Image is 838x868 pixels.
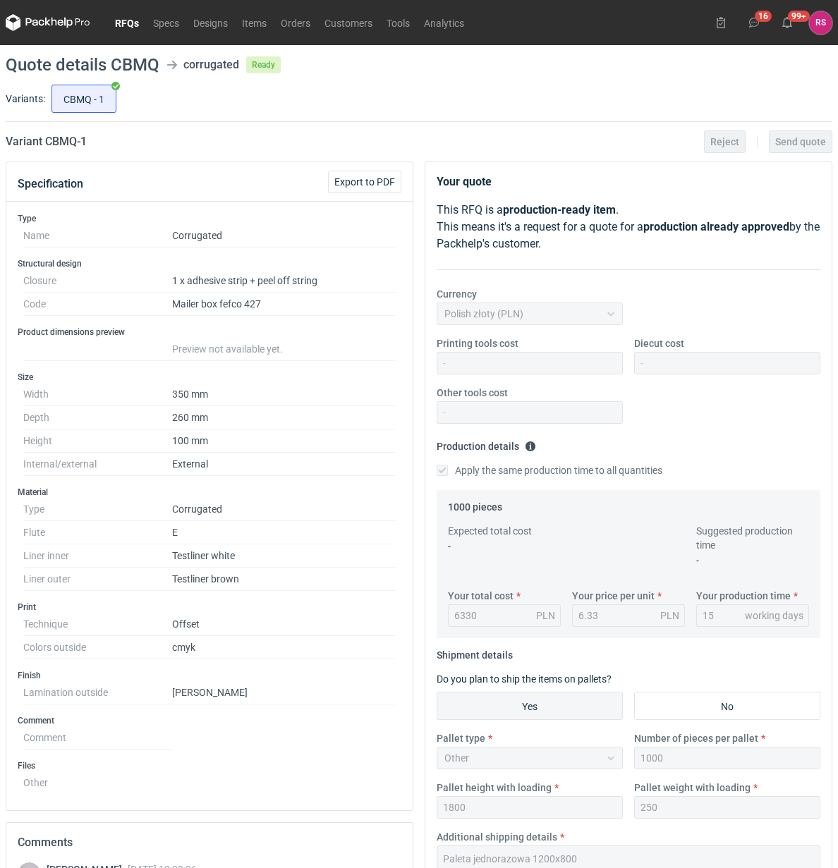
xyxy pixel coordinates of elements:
[536,609,555,623] div: PLN
[696,589,791,603] label: Your production time
[710,137,739,147] span: Reject
[6,56,159,73] h1: Quote details CBMQ
[146,14,186,31] a: Specs
[18,372,401,383] h3: Size
[634,336,684,350] label: Diecut cost
[172,293,396,316] dd: Mailer box fefco 427
[437,830,557,844] label: Additional shipping details
[634,781,751,795] label: Pallet weight with loading
[172,343,283,355] span: Preview not available yet.
[448,589,514,603] label: Your total cost
[23,224,172,247] dt: Name
[437,781,552,795] label: Pallet height with loading
[23,406,172,429] dt: Depth
[437,435,536,452] legend: Production details
[172,453,396,476] dd: External
[172,406,396,429] dd: 260 mm
[18,670,401,681] h3: Finish
[769,130,832,153] button: Send quote
[809,11,832,35] div: Rafał Stani
[183,56,239,73] div: corrugated
[18,258,401,269] h3: Structural design
[23,771,172,788] dt: Other
[18,601,401,613] h3: Print
[23,613,172,636] dt: Technique
[23,521,172,544] dt: Flute
[572,589,655,603] label: Your price per unit
[172,521,396,544] dd: E
[745,609,803,623] div: working days
[23,544,172,568] dt: Liner inner
[18,326,401,338] h3: Product dimensions preview
[172,568,396,591] dd: Testliner brown
[776,11,798,34] button: 99+
[23,568,172,591] dt: Liner outer
[6,92,45,106] label: Variants:
[660,609,679,623] div: PLN
[51,85,116,113] label: CBMQ - 1
[172,544,396,568] dd: Testliner white
[23,269,172,293] dt: Closure
[172,636,396,659] dd: cmyk
[6,14,90,31] svg: Packhelp Pro
[704,130,746,153] button: Reject
[18,715,401,726] h3: Comment
[437,202,820,252] p: This RFQ is a . This means it's a request for a quote for a by the Packhelp's customer.
[448,524,532,538] label: Expected total cost
[23,726,172,750] dt: Comment
[23,453,172,476] dt: Internal/external
[379,14,417,31] a: Tools
[775,137,826,147] span: Send quote
[246,56,281,73] span: Ready
[172,269,396,293] dd: 1 x adhesive strip + peel off string
[23,498,172,521] dt: Type
[172,429,396,453] dd: 100 mm
[328,171,401,193] button: Export to PDF
[235,14,274,31] a: Items
[18,213,401,224] h3: Type
[334,177,395,187] span: Export to PDF
[317,14,379,31] a: Customers
[23,636,172,659] dt: Colors outside
[172,498,396,521] dd: Corrugated
[437,287,477,301] label: Currency
[448,496,502,513] legend: 1000 pieces
[108,14,146,31] a: RFQs
[186,14,235,31] a: Designs
[643,220,789,233] strong: production already approved
[437,673,612,685] label: Do you plan to ship the items on pallets?
[18,167,83,201] button: Specification
[696,554,809,568] p: -
[437,336,518,350] label: Printing tools cost
[634,731,758,745] label: Number of pieces per pallet
[23,383,172,406] dt: Width
[437,175,492,188] strong: Your quote
[437,731,485,745] label: Pallet type
[18,760,401,771] h3: Files
[417,14,471,31] a: Analytics
[18,487,401,498] h3: Material
[743,11,765,34] button: 16
[503,203,616,216] strong: production-ready item
[448,539,561,554] p: -
[437,386,508,400] label: Other tools cost
[437,463,662,477] label: Apply the same production time to all quantities
[23,293,172,316] dt: Code
[172,681,396,704] dd: [PERSON_NAME]
[809,11,832,35] button: RS
[23,429,172,453] dt: Height
[172,613,396,636] dd: Offset
[172,224,396,247] dd: Corrugated
[6,133,87,150] h2: Variant CBMQ - 1
[172,383,396,406] dd: 350 mm
[18,834,401,851] h2: Comments
[696,524,809,552] label: Suggested production time
[274,14,317,31] a: Orders
[437,644,513,661] legend: Shipment details
[23,681,172,704] dt: Lamination outside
